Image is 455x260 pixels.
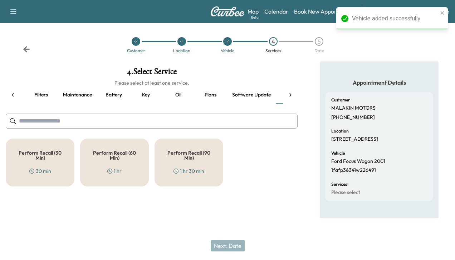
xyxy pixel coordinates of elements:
p: Please select [331,189,360,196]
h6: Please select at least one service. [6,79,298,86]
p: 1fafp36341w226491 [331,167,376,174]
h1: 4 . Select Service [6,67,298,79]
a: Book New Appointment [294,7,354,16]
h6: Services [331,182,347,186]
h5: Perform Recall (60 Min) [92,150,137,160]
div: 4 [269,37,278,46]
button: Oil [162,86,194,104]
h5: Perform Recall (90 Min) [166,150,211,160]
button: Software update [226,86,277,104]
div: 1 hr [107,167,122,175]
button: Battery [98,86,130,104]
button: Plans [194,86,226,104]
div: Vehicle added successfully [352,14,438,23]
h6: Location [331,129,349,133]
img: Curbee Logo [210,6,245,16]
div: 30 min [29,167,51,175]
div: Services [265,49,281,53]
div: Vehicle [221,49,234,53]
div: Location [173,49,190,53]
a: Calendar [264,7,288,16]
h5: Appointment Details [326,79,433,86]
p: Ford Focus Wagon 2001 [331,158,385,165]
div: 5 [315,37,323,46]
div: Customer [127,49,145,53]
button: close [440,10,445,16]
h6: Vehicle [331,151,345,155]
div: Back [23,46,30,53]
button: Recall [277,86,309,104]
button: Key [130,86,162,104]
h6: Customer [331,98,350,102]
div: Date [314,49,324,53]
a: MapBeta [248,7,259,16]
h5: Perform Recall (30 Min) [18,150,63,160]
p: MALAKIN MOTORS [331,105,376,111]
button: Filters [25,86,57,104]
button: Maintenance [57,86,98,104]
div: Beta [251,15,259,20]
p: [PHONE_NUMBER] [331,114,375,121]
div: 1 hr 30 min [173,167,204,175]
p: [STREET_ADDRESS] [331,136,378,142]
